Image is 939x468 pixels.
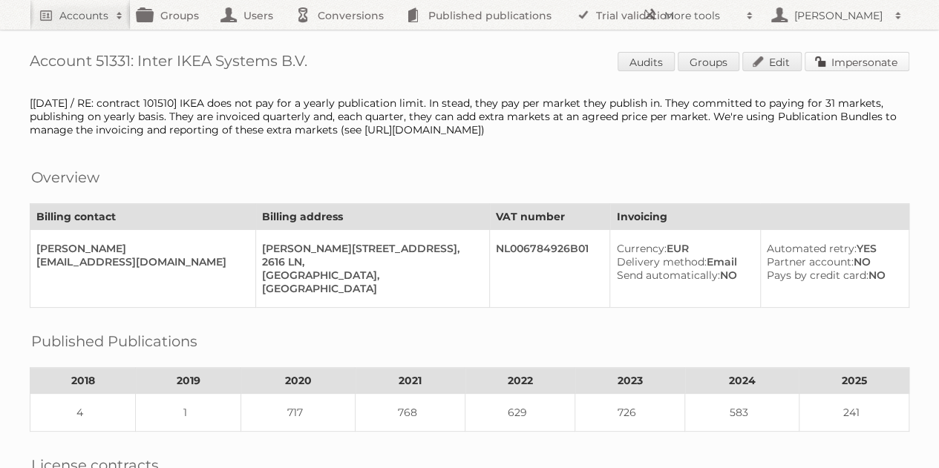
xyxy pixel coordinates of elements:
[618,52,675,71] a: Audits
[262,282,477,295] div: [GEOGRAPHIC_DATA]
[616,268,747,282] div: NO
[30,204,256,230] th: Billing contact
[30,96,909,136] div: [[DATE] / RE: contract 101510] IKEA does not pay for a yearly publication limit. In stead, they p...
[664,8,739,23] h2: More tools
[262,268,477,282] div: [GEOGRAPHIC_DATA],
[262,255,477,268] div: 2616 LN,
[30,368,136,394] th: 2018
[805,52,909,71] a: Impersonate
[767,242,857,255] span: Automated retry:
[616,242,666,255] span: Currency:
[799,368,909,394] th: 2025
[490,204,610,230] th: VAT number
[616,255,747,268] div: Email
[610,204,909,230] th: Invoicing
[767,255,854,268] span: Partner account:
[742,52,802,71] a: Edit
[36,242,243,255] div: [PERSON_NAME]
[465,394,575,432] td: 629
[767,268,897,282] div: NO
[356,368,465,394] th: 2021
[616,242,747,255] div: EUR
[575,394,685,432] td: 726
[30,394,136,432] td: 4
[799,394,909,432] td: 241
[767,268,868,282] span: Pays by credit card:
[465,368,575,394] th: 2022
[31,166,99,188] h2: Overview
[59,8,108,23] h2: Accounts
[241,394,356,432] td: 717
[685,394,799,432] td: 583
[685,368,799,394] th: 2024
[575,368,685,394] th: 2023
[791,8,887,23] h2: [PERSON_NAME]
[616,268,719,282] span: Send automatically:
[31,330,197,352] h2: Published Publications
[241,368,356,394] th: 2020
[767,242,897,255] div: YES
[136,368,241,394] th: 2019
[36,255,243,268] div: [EMAIL_ADDRESS][DOMAIN_NAME]
[616,255,706,268] span: Delivery method:
[262,242,477,255] div: [PERSON_NAME][STREET_ADDRESS],
[256,204,490,230] th: Billing address
[490,230,610,308] td: NL006784926B01
[767,255,897,268] div: NO
[356,394,465,432] td: 768
[678,52,739,71] a: Groups
[30,52,909,74] h1: Account 51331: Inter IKEA Systems B.V.
[136,394,241,432] td: 1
